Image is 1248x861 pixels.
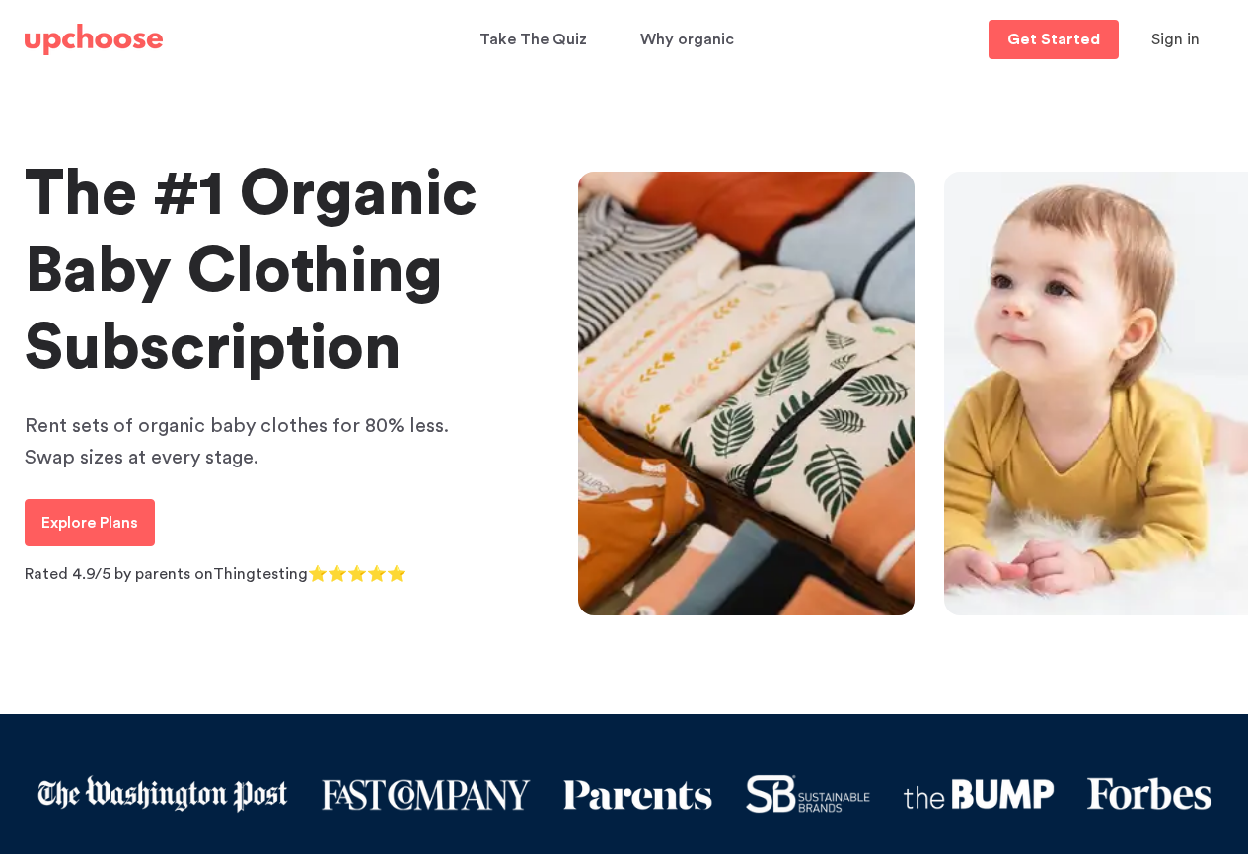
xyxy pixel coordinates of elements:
[479,24,587,55] p: Take The Quiz
[1127,20,1224,59] button: Sign in
[36,774,288,814] img: Washington post logo
[1086,776,1212,813] img: Forbes logo
[562,777,714,812] img: Parents logo
[41,511,138,535] p: Explore Plans
[213,566,308,582] a: Thingtesting
[745,774,871,814] img: Sustainable brands logo
[578,172,916,615] img: Gorgeous organic baby clothes with intricate prints and designs, neatly folded on a table
[320,777,530,812] img: logo fast company
[25,499,155,546] a: Explore Plans
[903,778,1055,810] img: the Bump logo
[25,163,477,380] span: The #1 Organic Baby Clothing Subscription
[640,21,740,59] a: Why organic
[640,21,734,59] span: Why organic
[989,20,1119,59] a: Get Started
[1007,32,1100,47] p: Get Started
[25,20,163,60] a: UpChoose
[25,566,213,582] span: Rated 4.9/5 by parents on
[25,24,163,55] img: UpChoose
[25,410,498,473] p: Rent sets of organic baby clothes for 80% less. Swap sizes at every stage.
[479,21,593,59] a: Take The Quiz
[1151,32,1200,47] span: Sign in
[308,566,406,582] span: ⭐⭐⭐⭐⭐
